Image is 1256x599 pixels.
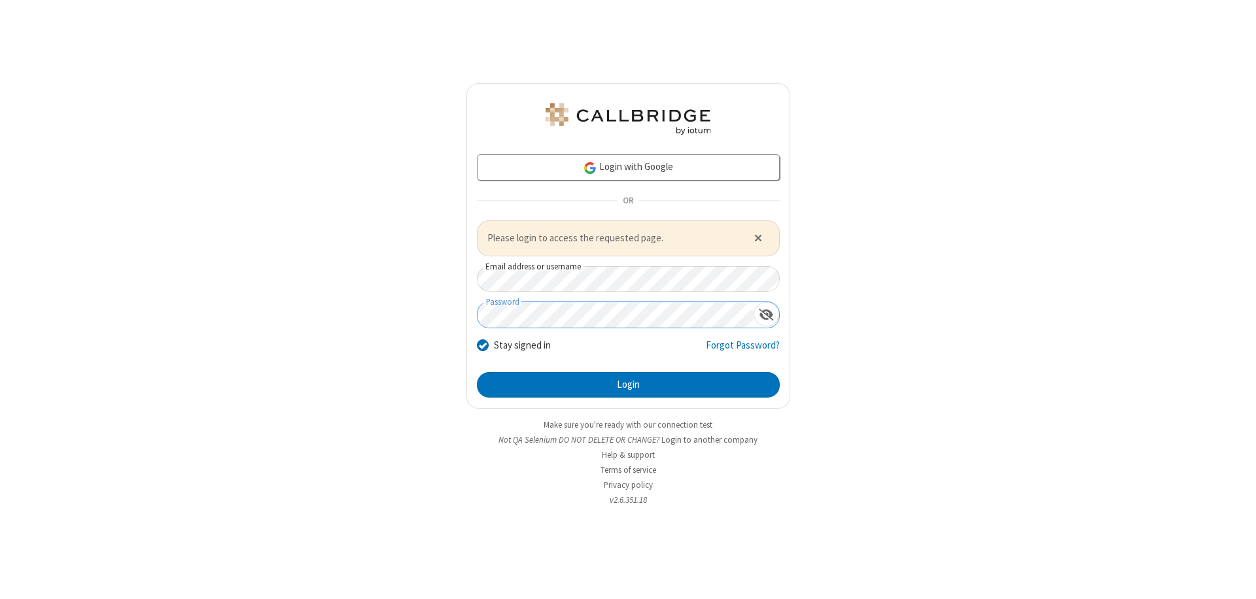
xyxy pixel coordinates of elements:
[618,192,638,210] span: OR
[747,228,769,248] button: Close alert
[466,494,790,506] li: v2.6.351.18
[494,338,551,353] label: Stay signed in
[544,419,712,430] a: Make sure you're ready with our connection test
[466,434,790,446] li: Not QA Selenium DO NOT DELETE OR CHANGE?
[487,231,738,246] span: Please login to access the requested page.
[602,449,655,460] a: Help & support
[583,161,597,175] img: google-icon.png
[706,338,780,363] a: Forgot Password?
[477,154,780,180] a: Login with Google
[478,302,754,328] input: Password
[601,464,656,475] a: Terms of service
[754,302,779,326] div: Show password
[1223,565,1246,590] iframe: Chat
[477,372,780,398] button: Login
[604,479,653,490] a: Privacy policy
[661,434,758,446] button: Login to another company
[477,266,780,292] input: Email address or username
[543,103,713,135] img: QA Selenium DO NOT DELETE OR CHANGE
